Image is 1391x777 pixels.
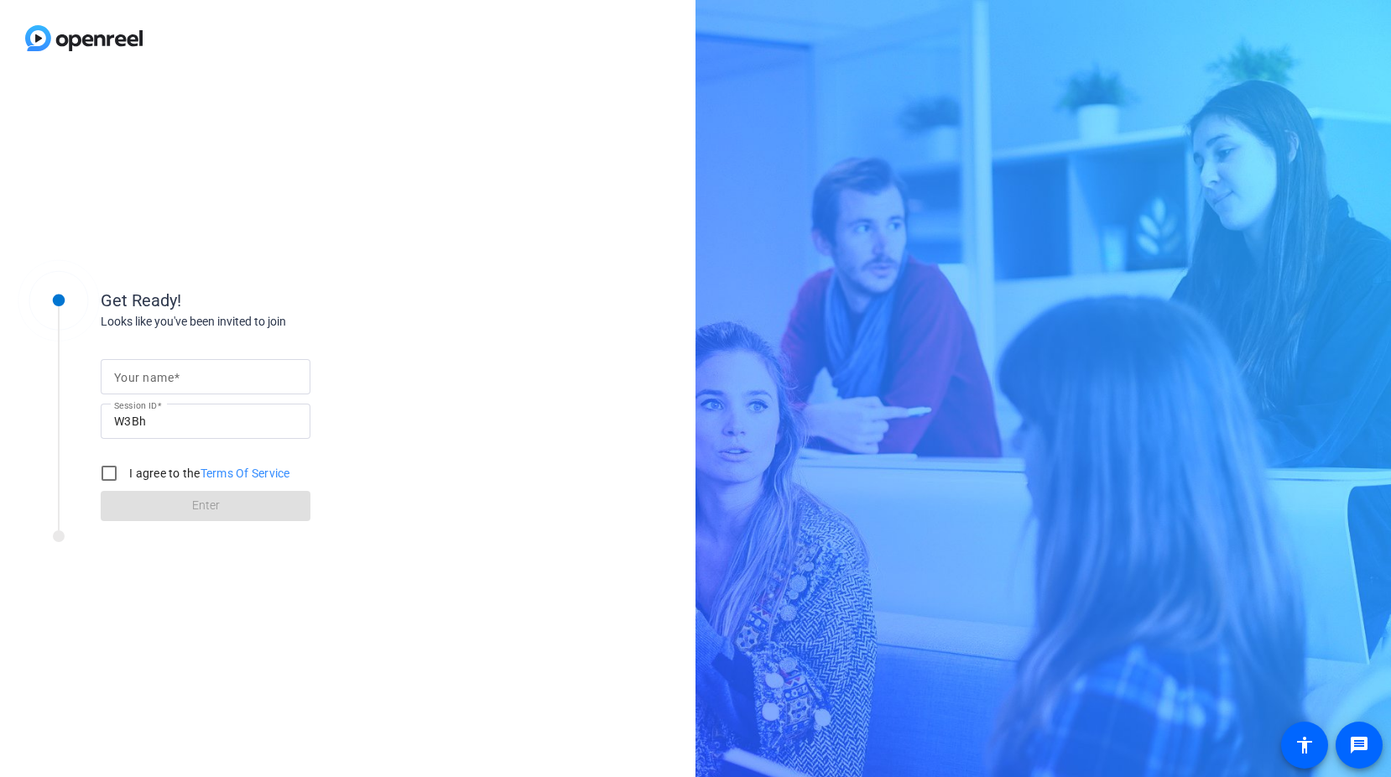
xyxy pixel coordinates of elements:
a: Terms Of Service [201,467,290,480]
label: I agree to the [126,465,290,482]
mat-label: Session ID [114,400,157,410]
mat-icon: accessibility [1295,735,1315,755]
div: Looks like you've been invited to join [101,313,436,331]
mat-icon: message [1349,735,1369,755]
div: Get Ready! [101,288,436,313]
mat-label: Your name [114,371,174,384]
